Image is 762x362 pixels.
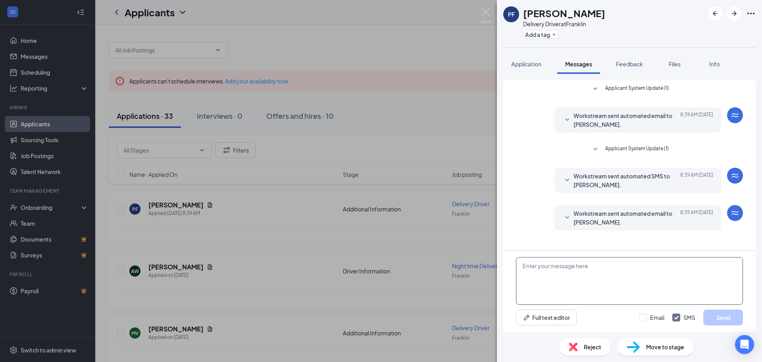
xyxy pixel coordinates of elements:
svg: SmallChevronDown [562,213,572,223]
div: PF [508,10,515,18]
svg: Ellipses [746,9,756,18]
button: Send [703,310,743,325]
span: [DATE] 8:39 AM [680,209,713,226]
button: SmallChevronDownApplicant System Update (1) [591,145,669,154]
span: Move to stage [646,343,684,351]
button: PlusAdd a tag [523,30,558,39]
svg: WorkstreamLogo [730,110,740,120]
span: Info [709,60,720,68]
svg: ArrowRight [729,9,739,18]
svg: ArrowLeftNew [710,9,720,18]
button: ArrowRight [727,6,741,21]
svg: SmallChevronDown [562,176,572,185]
button: Full text editorPen [516,310,577,325]
svg: WorkstreamLogo [730,171,740,180]
button: ArrowLeftNew [708,6,722,21]
button: SmallChevronDownApplicant System Update (1) [591,84,669,94]
span: Application [511,60,541,68]
div: Delivery Driver at Franklin [523,20,605,28]
h1: [PERSON_NAME] [523,6,605,20]
span: Workstream sent automated email to [PERSON_NAME]. [573,111,677,129]
div: Open Intercom Messenger [735,335,754,354]
svg: SmallChevronDown [562,115,572,125]
span: Workstream sent automated SMS to [PERSON_NAME]. [573,172,677,189]
svg: SmallChevronDown [591,84,600,94]
svg: SmallChevronDown [591,145,600,154]
span: Applicant System Update (1) [605,84,669,94]
span: Workstream sent automated email to [PERSON_NAME]. [573,209,677,226]
span: Messages [565,60,592,68]
span: Files [669,60,681,68]
span: [DATE] 8:39 AM [680,111,713,129]
span: Feedback [616,60,643,68]
span: Reject [584,343,601,351]
svg: Pen [523,314,531,321]
span: [DATE] 8:39 AM [680,172,713,189]
span: Applicant System Update (1) [605,145,669,154]
svg: Plus [552,32,556,37]
svg: WorkstreamLogo [730,208,740,218]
